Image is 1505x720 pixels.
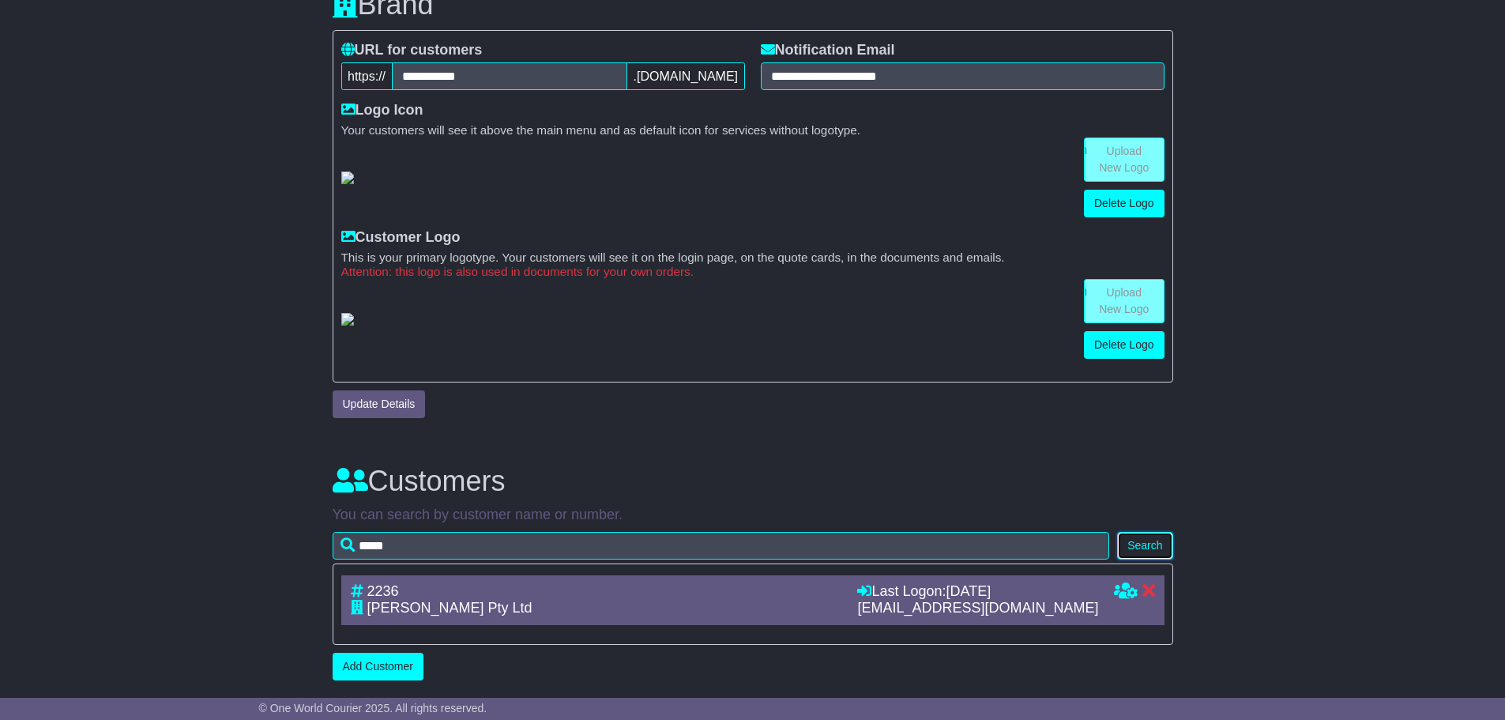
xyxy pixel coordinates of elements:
[341,313,354,326] img: GetCustomerLogo
[341,251,1164,265] small: This is your primary logotype. Your customers will see it on the login page, on the quote cards, ...
[626,62,744,90] span: .[DOMAIN_NAME]
[333,466,1173,497] h3: Customers
[333,507,1173,524] p: You can search by customer name or number.
[1084,279,1164,323] a: Upload New Logo
[341,172,354,184] img: GetResellerIconLogo
[1084,190,1164,217] a: Delete Logo
[1117,532,1172,560] button: Search
[341,265,1164,279] small: Attention: this logo is also used in documents for your own orders.
[333,653,423,680] a: Add Customer
[341,123,1164,138] small: Your customers will see it above the main menu and as default icon for services without logotype.
[761,42,895,59] label: Notification Email
[1084,138,1164,182] a: Upload New Logo
[857,600,1098,617] div: [EMAIL_ADDRESS][DOMAIN_NAME]
[259,702,487,714] span: © One World Courier 2025. All rights reserved.
[857,583,1098,601] div: Last Logon:
[341,42,483,59] label: URL for customers
[367,583,399,599] span: 2236
[341,62,393,90] span: https://
[341,229,461,247] label: Customer Logo
[333,390,426,418] button: Update Details
[367,600,532,616] span: [PERSON_NAME] Pty Ltd
[946,583,991,599] span: [DATE]
[1084,331,1164,359] a: Delete Logo
[341,102,423,119] label: Logo Icon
